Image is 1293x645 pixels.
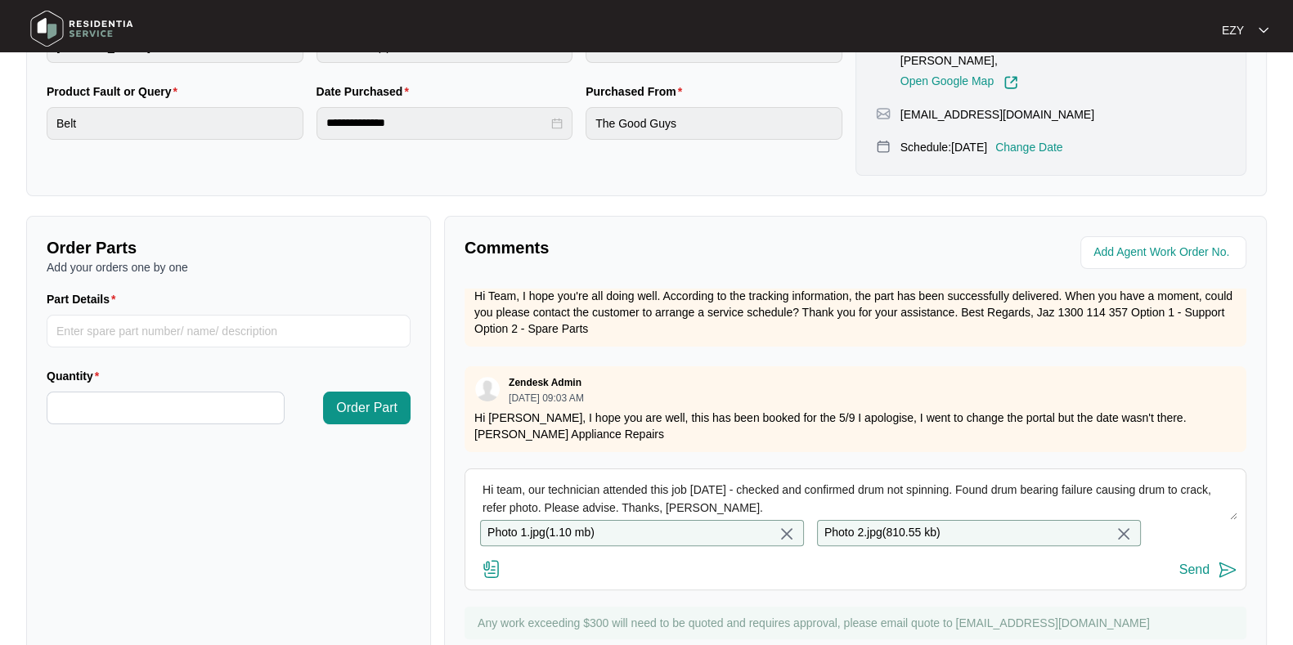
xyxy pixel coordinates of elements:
[47,107,303,140] input: Product Fault or Query
[47,368,106,384] label: Quantity
[509,393,584,403] p: [DATE] 09:03 AM
[317,83,415,100] label: Date Purchased
[474,288,1237,337] p: Hi Team, I hope you're all doing well. According to the tracking information, the part has been s...
[47,83,184,100] label: Product Fault or Query
[474,477,1237,520] textarea: Hi team, our technician attended this job [DATE] - checked and confirmed drum not spinning. Found...
[824,524,941,542] p: Photo 2.jpg ( 810.55 kb )
[474,410,1237,442] p: Hi [PERSON_NAME], I hope you are well, this has been booked for the 5/9 I apologise, I went to ch...
[47,236,411,259] p: Order Parts
[586,107,842,140] input: Purchased From
[475,377,500,401] img: user.svg
[900,106,1094,123] p: [EMAIL_ADDRESS][DOMAIN_NAME]
[586,83,689,100] label: Purchased From
[326,114,549,132] input: Date Purchased
[465,236,844,259] p: Comments
[900,75,1018,90] a: Open Google Map
[1114,524,1134,544] img: close
[47,291,123,307] label: Part Details
[777,524,797,544] img: close
[509,376,581,389] p: Zendesk Admin
[336,398,397,418] span: Order Part
[900,139,987,155] p: Schedule: [DATE]
[1179,562,1210,577] div: Send
[478,615,1238,631] p: Any work exceeding $300 will need to be quoted and requires approval, please email quote to [EMAI...
[47,315,411,347] input: Part Details
[995,139,1063,155] p: Change Date
[1218,560,1237,580] img: send-icon.svg
[323,392,411,424] button: Order Part
[1222,22,1244,38] p: EZY
[1179,559,1237,581] button: Send
[1003,75,1018,90] img: Link-External
[1259,26,1268,34] img: dropdown arrow
[1093,243,1237,262] input: Add Agent Work Order No.
[482,559,501,579] img: file-attachment-doc.svg
[47,259,411,275] p: Add your orders one by one
[487,524,595,542] p: Photo 1.jpg ( 1.10 mb )
[25,4,139,53] img: residentia service logo
[876,106,891,121] img: map-pin
[876,139,891,154] img: map-pin
[47,392,284,423] input: Quantity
